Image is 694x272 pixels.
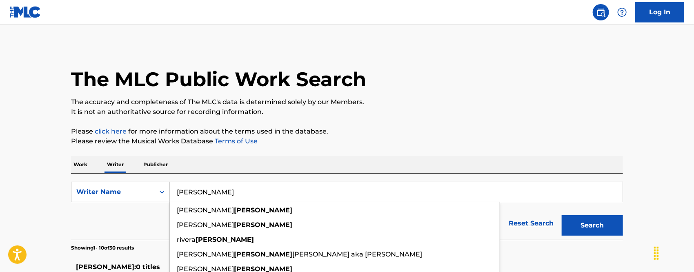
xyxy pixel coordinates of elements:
[76,187,150,197] div: Writer Name
[653,233,694,272] iframe: Chat Widget
[177,221,234,229] span: [PERSON_NAME]
[234,250,292,258] strong: [PERSON_NAME]
[71,107,623,117] p: It is not an authoritative source for recording information.
[562,215,623,236] button: Search
[71,67,366,91] h1: The MLC Public Work Search
[617,7,627,17] img: help
[136,263,160,271] span: 0 titles
[71,244,134,252] p: Showing 1 - 10 of 30 results
[196,236,254,243] strong: [PERSON_NAME]
[76,263,136,271] span: [PERSON_NAME] :
[653,233,694,272] div: Widget de chat
[177,206,234,214] span: [PERSON_NAME]
[635,2,684,22] a: Log In
[71,97,623,107] p: The accuracy and completeness of The MLC's data is determined solely by our Members.
[593,4,609,20] a: Public Search
[292,250,422,258] span: [PERSON_NAME] aka [PERSON_NAME]
[614,4,630,20] div: Help
[596,7,606,17] img: search
[141,156,170,173] p: Publisher
[105,156,126,173] p: Writer
[95,127,127,135] a: click here
[650,241,663,265] div: Arrastrar
[71,136,623,146] p: Please review the Musical Works Database
[505,214,558,232] a: Reset Search
[213,137,258,145] a: Terms of Use
[234,221,292,229] strong: [PERSON_NAME]
[177,236,196,243] span: rivera
[10,6,41,18] img: MLC Logo
[71,127,623,136] p: Please for more information about the terms used in the database.
[177,250,234,258] span: [PERSON_NAME]
[234,206,292,214] strong: [PERSON_NAME]
[71,182,623,240] form: Search Form
[71,156,90,173] p: Work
